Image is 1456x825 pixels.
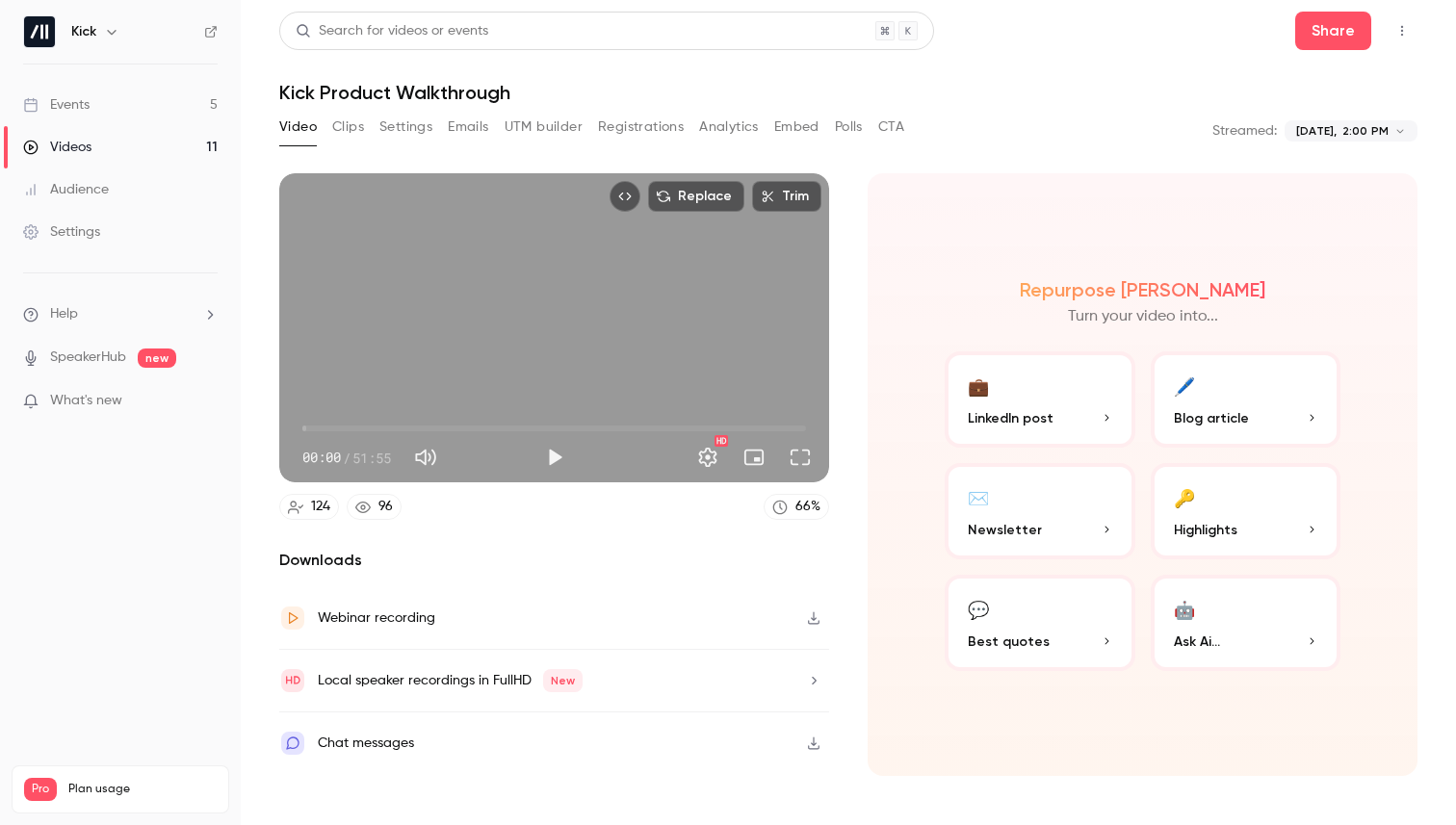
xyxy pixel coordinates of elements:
button: Emails [448,112,488,142]
a: SpeakerHub [50,348,126,368]
button: Full screen [781,438,819,477]
p: Streamed: [1212,121,1277,141]
div: 💬 [968,594,989,624]
span: What's new [50,391,122,411]
div: Videos [23,138,91,157]
div: 🤖 [1174,594,1195,624]
span: Highlights [1174,520,1237,540]
iframe: Noticeable Trigger [195,393,218,410]
p: Turn your video into... [1068,305,1218,328]
h1: Kick Product Walkthrough [279,81,1417,104]
button: Video [279,112,317,142]
button: Replace [648,181,744,212]
span: 00:00 [302,448,341,468]
button: Share [1295,12,1371,50]
span: 2:00 PM [1342,122,1389,140]
li: help-dropdown-opener [23,304,218,324]
span: / [343,448,351,468]
span: LinkedIn post [968,408,1053,428]
span: Ask Ai... [1174,632,1220,652]
button: Analytics [699,112,759,142]
span: Pro [24,778,57,801]
img: Kick [24,16,55,47]
button: UTM builder [505,112,583,142]
button: Play [535,438,574,477]
div: 66 % [795,497,820,517]
button: Settings [379,112,432,142]
h2: Downloads [279,549,829,572]
div: HD [715,435,728,447]
a: 96 [347,494,402,520]
div: 00:00 [302,448,391,468]
div: 🔑 [1174,482,1195,512]
span: Best quotes [968,632,1050,652]
button: ✉️Newsletter [945,463,1135,559]
button: Embed video [610,181,640,212]
button: Embed [774,112,819,142]
div: Chat messages [318,732,414,755]
div: Settings [23,222,100,242]
div: 96 [378,497,393,517]
button: Turn on miniplayer [735,438,773,477]
div: Webinar recording [318,606,435,630]
span: Blog article [1174,408,1249,428]
div: Search for videos or events [296,21,488,41]
button: 🖊️Blog article [1151,351,1341,448]
button: 💼LinkedIn post [945,351,1135,448]
span: Help [50,304,78,324]
button: Trim [752,181,821,212]
button: 🔑Highlights [1151,463,1341,559]
button: Top Bar Actions [1387,15,1417,46]
button: Registrations [598,112,684,142]
span: [DATE], [1296,122,1337,140]
h6: Kick [71,22,96,41]
button: Mute [406,438,445,477]
div: 124 [311,497,330,517]
h2: Repurpose [PERSON_NAME] [1020,278,1265,301]
a: 124 [279,494,339,520]
button: 💬Best quotes [945,575,1135,671]
div: Local speaker recordings in FullHD [318,669,583,692]
button: 🤖Ask Ai... [1151,575,1341,671]
a: 66% [764,494,829,520]
div: Audience [23,180,109,199]
span: new [138,348,176,368]
span: New [543,669,583,692]
div: Events [23,95,90,115]
div: 🖊️ [1174,371,1195,400]
button: Clips [332,112,364,142]
div: ✉️ [968,482,989,512]
span: Plan usage [68,782,217,797]
button: CTA [878,112,904,142]
button: Polls [835,112,863,142]
span: 51:55 [352,448,391,468]
div: 💼 [968,371,989,400]
button: Settings [689,438,727,477]
span: Newsletter [968,520,1042,540]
